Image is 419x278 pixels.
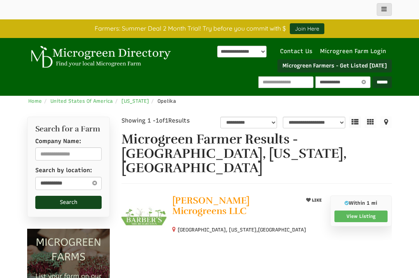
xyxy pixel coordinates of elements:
a: Home [28,98,42,104]
button: LIKE [303,195,324,205]
label: Company Name: [35,137,81,145]
span: Opelika [158,98,176,104]
button: Search [35,196,102,209]
select: sortbox-1 [283,117,345,128]
h1: Microgreen Farmer Results - [GEOGRAPHIC_DATA], [US_STATE], [GEOGRAPHIC_DATA] [121,132,392,176]
a: Microgreen Farm Login [320,48,390,55]
a: View Listing [334,211,388,222]
select: Language Translate Widget [217,46,267,57]
a: [PERSON_NAME] Microgreens LLC [172,195,297,218]
span: [GEOGRAPHIC_DATA] [258,226,306,233]
span: 1 [156,117,159,124]
span: 1 [165,117,168,124]
select: overall_rating_filter-1 [220,117,277,128]
img: Barber’s Microgreens LLC [121,195,166,240]
button: main_menu [377,3,392,16]
label: Search by location: [35,166,92,174]
div: Showing 1 - of Results [121,117,212,125]
p: Within 1 mi [334,200,388,207]
a: Join Here [290,23,324,34]
div: Farmers: Summer Deal 2 Month Trial! Try before you commit with $ [21,23,398,34]
div: Powered by [217,46,267,61]
a: United States Of America [50,98,113,104]
a: Microgreen Farmers - Get Listed [DATE] [277,59,392,73]
span: LIKE [311,198,322,203]
a: Contact Us [276,48,316,55]
h2: Search for a Farm [35,125,102,133]
img: Microgreen Directory [27,46,172,68]
a: [US_STATE] [121,98,149,104]
small: [GEOGRAPHIC_DATA], [US_STATE], [178,227,306,233]
span: [PERSON_NAME] Microgreens LLC [172,195,249,217]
